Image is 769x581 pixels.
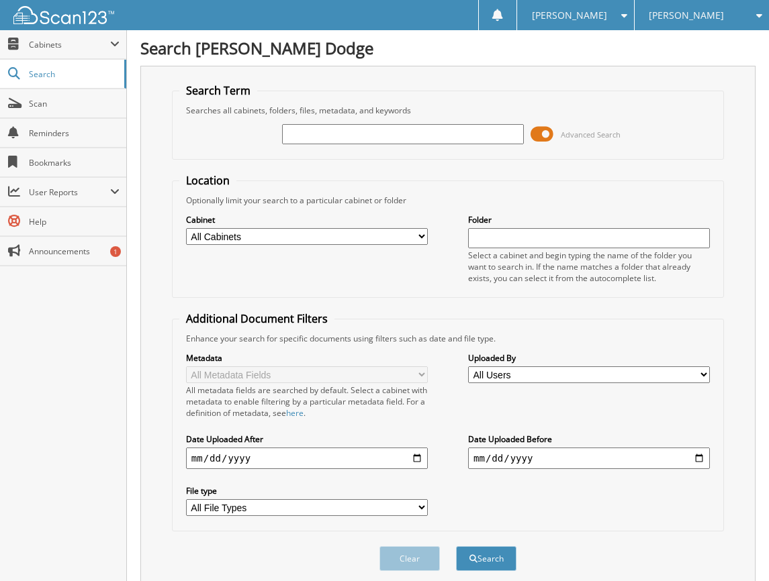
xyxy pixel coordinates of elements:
span: Help [29,216,120,227]
label: Date Uploaded Before [468,433,710,445]
div: 1 [110,246,121,257]
div: Searches all cabinets, folders, files, metadata, and keywords [179,105,717,116]
button: Clear [379,546,440,571]
label: Cabinet [186,214,428,225]
span: Cabinets [29,39,110,50]
span: Announcements [29,246,120,257]
legend: Additional Document Filters [179,311,334,326]
div: Enhance your search for specific documents using filters such as date and file type. [179,333,717,344]
a: here [286,407,304,419]
button: Search [456,546,516,571]
input: end [468,447,710,469]
input: start [186,447,428,469]
label: Folder [468,214,710,225]
div: All metadata fields are searched by default. Select a cabinet with metadata to enable filtering b... [186,384,428,419]
span: [PERSON_NAME] [532,11,607,19]
span: Scan [29,98,120,109]
img: scan123-logo-white.svg [13,6,114,24]
label: File type [186,485,428,496]
div: Select a cabinet and begin typing the name of the folder you want to search in. If the name match... [468,250,710,284]
span: Advanced Search [561,129,621,140]
label: Date Uploaded After [186,433,428,445]
legend: Search Term [179,83,257,98]
span: [PERSON_NAME] [649,11,724,19]
label: Uploaded By [468,352,710,364]
legend: Location [179,173,236,188]
span: Search [29,68,118,80]
span: User Reports [29,187,110,198]
div: Optionally limit your search to a particular cabinet or folder [179,195,717,206]
span: Bookmarks [29,157,120,168]
h1: Search [PERSON_NAME] Dodge [140,37,756,59]
span: Reminders [29,127,120,139]
label: Metadata [186,352,428,364]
